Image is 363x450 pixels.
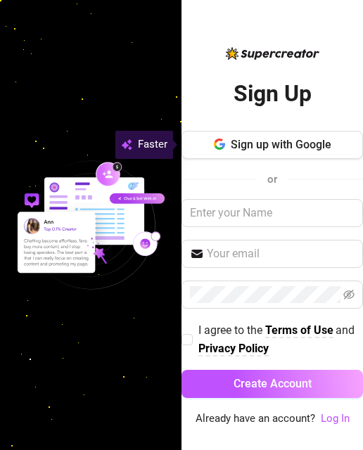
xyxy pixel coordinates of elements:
span: I agree to the [198,323,265,337]
strong: Terms of Use [265,323,333,337]
img: svg%3e [121,136,132,153]
a: Privacy Policy [198,342,269,356]
input: Enter your Name [181,199,363,227]
a: Terms of Use [265,323,333,338]
span: Sign up with Google [231,138,331,151]
span: eye-invisible [343,289,355,300]
span: or [267,173,277,186]
span: Already have an account? [196,411,315,427]
img: logo-BBDzfeDw.svg [226,47,319,60]
button: Create Account [181,370,363,398]
a: Log In [321,412,350,425]
input: Your email [207,245,355,262]
h2: Sign Up [234,79,312,108]
span: Create Account [234,377,312,390]
a: Log In [321,411,350,427]
button: Sign up with Google [181,131,363,159]
span: Faster [138,136,167,153]
span: and [336,323,355,337]
strong: Privacy Policy [198,342,269,355]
